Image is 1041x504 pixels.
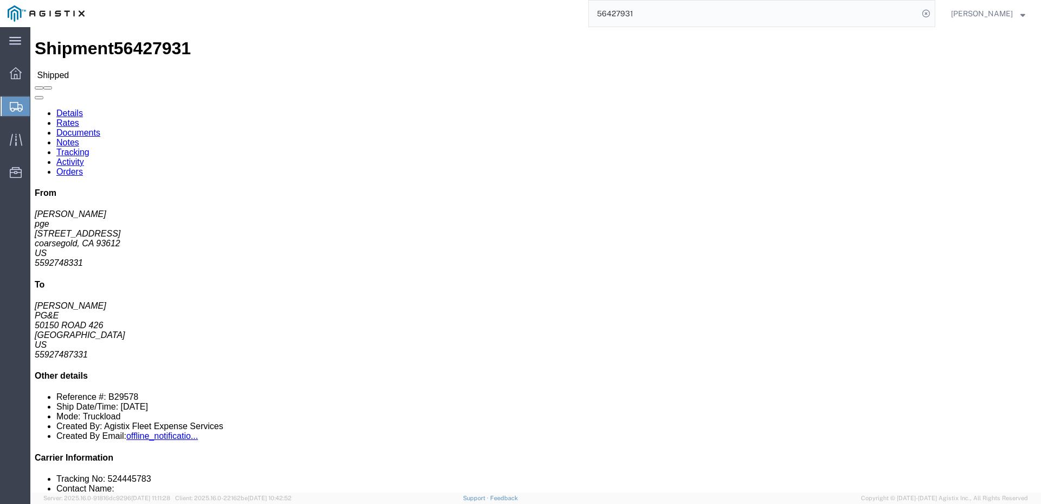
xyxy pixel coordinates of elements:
a: Feedback [490,495,518,501]
span: Joe Torres [951,8,1013,20]
span: Copyright © [DATE]-[DATE] Agistix Inc., All Rights Reserved [861,494,1028,503]
iframe: FS Legacy Container [30,27,1041,493]
span: Server: 2025.16.0-91816dc9296 [43,495,170,501]
span: [DATE] 10:42:52 [248,495,292,501]
button: [PERSON_NAME] [950,7,1026,20]
a: Support [463,495,490,501]
span: [DATE] 11:11:28 [131,495,170,501]
span: Client: 2025.16.0-22162be [175,495,292,501]
img: logo [8,5,85,22]
input: Search for shipment number, reference number [589,1,918,27]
